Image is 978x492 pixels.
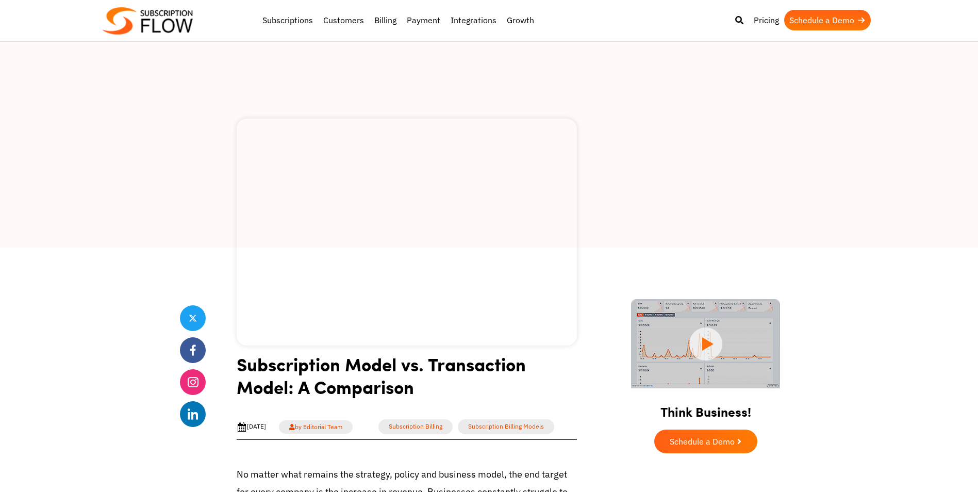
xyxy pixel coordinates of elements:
a: Subscriptions [257,10,318,30]
img: Subscription Model vs. Transaction Model [237,119,577,346]
a: Payment [402,10,445,30]
a: by Editorial Team [279,420,353,434]
img: intro video [631,299,780,388]
img: Subscriptionflow [103,7,193,35]
span: Schedule a Demo [670,437,735,446]
a: Billing [369,10,402,30]
a: Subscription Billing Models [458,419,554,434]
a: Schedule a Demo [654,430,757,453]
div: [DATE] [237,422,266,432]
a: Subscription Billing [378,419,453,434]
a: Customers [318,10,369,30]
a: Integrations [445,10,502,30]
a: Growth [502,10,539,30]
a: Schedule a Demo [784,10,871,30]
h1: Subscription Model vs. Transaction Model: A Comparison [237,353,577,406]
a: Pricing [749,10,784,30]
h2: Think Business! [613,391,799,424]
